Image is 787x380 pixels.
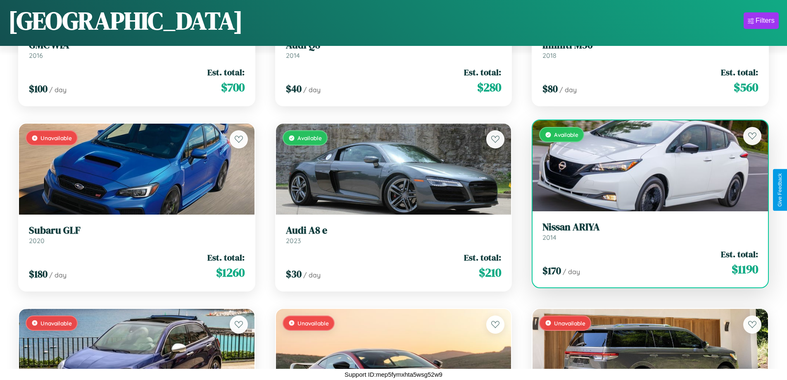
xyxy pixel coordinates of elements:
[29,39,245,60] a: GMC WIA2016
[221,79,245,96] span: $ 700
[777,173,783,207] div: Give Feedback
[479,264,501,281] span: $ 210
[345,369,442,380] p: Support ID: mep5fymxhta5wsg52w9
[542,82,558,96] span: $ 80
[297,320,329,327] span: Unavailable
[756,17,775,25] div: Filters
[554,320,585,327] span: Unavailable
[744,12,779,29] button: Filters
[216,264,245,281] span: $ 1260
[721,248,758,260] span: Est. total:
[29,51,43,60] span: 2016
[286,237,301,245] span: 2023
[29,82,48,96] span: $ 100
[563,268,580,276] span: / day
[542,221,758,233] h3: Nissan ARIYA
[732,261,758,277] span: $ 1190
[29,267,48,281] span: $ 180
[721,66,758,78] span: Est. total:
[286,82,302,96] span: $ 40
[542,264,561,277] span: $ 170
[542,221,758,241] a: Nissan ARIYA2014
[40,134,72,141] span: Unavailable
[29,237,45,245] span: 2020
[542,39,758,60] a: Infiniti M562018
[286,51,300,60] span: 2014
[29,225,245,237] h3: Subaru GLF
[559,86,577,94] span: / day
[286,225,502,245] a: Audi A8 e2023
[734,79,758,96] span: $ 560
[286,267,302,281] span: $ 30
[49,271,67,279] span: / day
[297,134,322,141] span: Available
[49,86,67,94] span: / day
[286,39,502,60] a: Audi Q82014
[464,66,501,78] span: Est. total:
[542,51,556,60] span: 2018
[286,225,502,237] h3: Audi A8 e
[542,233,556,241] span: 2014
[477,79,501,96] span: $ 280
[8,4,243,38] h1: [GEOGRAPHIC_DATA]
[464,251,501,263] span: Est. total:
[40,320,72,327] span: Unavailable
[29,225,245,245] a: Subaru GLF2020
[554,131,578,138] span: Available
[207,66,245,78] span: Est. total:
[303,86,321,94] span: / day
[303,271,321,279] span: / day
[207,251,245,263] span: Est. total:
